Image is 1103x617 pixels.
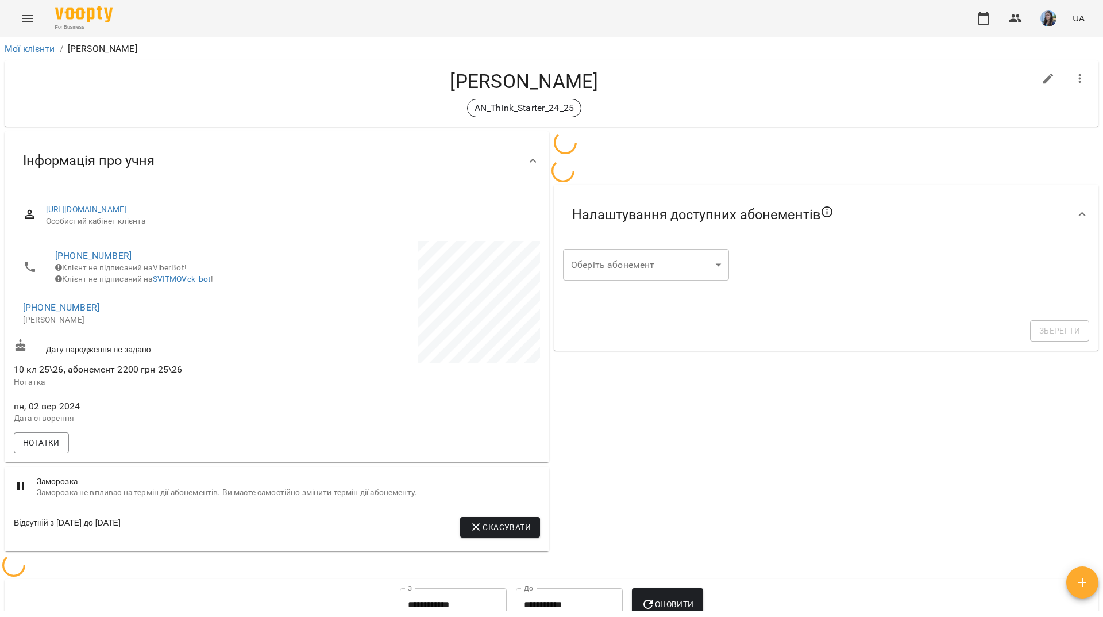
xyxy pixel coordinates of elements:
li: / [60,42,63,56]
a: [URL][DOMAIN_NAME] [46,205,127,214]
span: Оновити [641,597,693,611]
span: Скасувати [469,520,531,534]
div: Інформація про учня [5,131,549,190]
span: Заморозка [37,476,540,488]
button: Скасувати [460,517,540,538]
div: AN_Think_Starter_24_25 [467,99,581,117]
button: Нотатки [14,432,69,453]
img: b6e1badff8a581c3b3d1def27785cccf.jpg [1040,10,1056,26]
span: Нотатки [23,436,60,450]
span: Клієнт не підписаний на ! [55,274,214,283]
a: Мої клієнти [5,43,55,54]
p: Нотатка [14,377,275,388]
div: Дату народження не задано [11,336,277,358]
button: Menu [14,5,41,32]
span: 10 кл 25\26, абонемент 2200 грн 25\26 [14,364,182,375]
nav: breadcrumb [5,42,1098,56]
div: Відсутній з [DATE] до [DATE] [14,517,121,538]
svg: Якщо не обрано жодного, клієнт зможе побачити всі публічні абонементи [820,205,834,219]
span: UA [1073,12,1085,24]
span: пн, 02 вер 2024 [14,400,275,413]
img: Voopty Logo [55,6,113,22]
p: Дата створення [14,413,275,424]
span: Інформація про учня [23,152,155,170]
button: UA [1068,7,1089,29]
div: Налаштування доступних абонементів [554,185,1098,244]
span: For Business [55,24,113,31]
span: Особистий кабінет клієнта [46,216,531,227]
div: ​ [563,249,729,281]
a: [PHONE_NUMBER] [55,250,132,261]
span: Заморозка не впливає на термін дії абонементів. Ви маєте самостійно змінити термін дії абонементу. [37,487,540,499]
p: [PERSON_NAME] [68,42,137,56]
span: Клієнт не підписаний на ViberBot! [55,263,187,272]
h4: [PERSON_NAME] [14,70,1035,93]
a: [PHONE_NUMBER] [23,302,99,313]
p: AN_Think_Starter_24_25 [475,101,574,115]
span: Налаштування доступних абонементів [572,205,834,224]
p: [PERSON_NAME] [23,315,265,326]
a: SVITMOVck_bot [153,274,211,283]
